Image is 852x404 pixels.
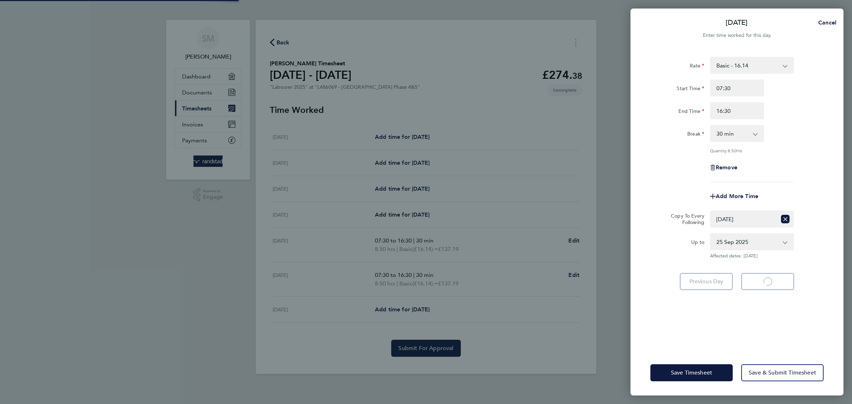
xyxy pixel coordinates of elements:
button: Add More Time [710,193,758,199]
label: Start Time [677,85,704,94]
label: Rate [690,62,704,71]
label: Up to [691,239,704,247]
label: Copy To Every Following [665,213,704,225]
button: Remove [710,165,737,170]
span: Save & Submit Timesheet [749,369,816,376]
button: Save Timesheet [650,364,733,381]
button: Save & Submit Timesheet [741,364,824,381]
input: E.g. 08:00 [710,80,764,97]
button: Cancel [807,16,843,30]
label: Break [687,131,704,139]
p: [DATE] [726,18,748,28]
div: Quantity: hrs [710,148,794,153]
label: End Time [678,108,704,116]
input: E.g. 18:00 [710,102,764,119]
span: Add More Time [716,193,758,200]
span: Save Timesheet [671,369,712,376]
button: Reset selection [781,211,790,227]
span: Affected dates: [DATE] [710,253,794,259]
span: Cancel [816,19,836,26]
span: Remove [716,164,737,171]
span: 8.50 [728,148,736,153]
div: Enter time worked for this day. [630,31,843,40]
